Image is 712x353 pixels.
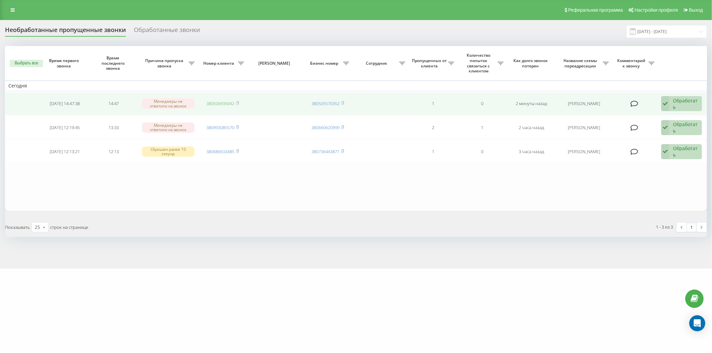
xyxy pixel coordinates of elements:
[89,140,138,163] td: 12:13
[311,148,339,154] a: 380736443871
[311,100,339,106] a: 380505570352
[556,92,612,115] td: [PERSON_NAME]
[206,100,234,106] a: 380506935942
[46,58,84,68] span: Время первого звонка
[89,116,138,139] td: 13:33
[10,60,43,67] button: Выбрать все
[5,224,30,230] span: Показывать
[89,92,138,115] td: 14:47
[656,224,673,230] div: 1 - 3 из 3
[40,116,89,139] td: [DATE] 12:19:45
[673,121,698,134] div: Обработать
[409,140,458,163] td: 1
[507,140,556,163] td: 3 часа назад
[673,97,698,110] div: Обработать
[556,140,612,163] td: [PERSON_NAME]
[458,116,507,139] td: 1
[311,124,339,130] a: 380660620999
[206,148,234,154] a: 380686633485
[687,223,697,232] a: 1
[206,124,234,130] a: 380993085570
[689,7,703,13] span: Выход
[142,122,195,132] div: Менеджеры не ответили на звонок
[458,140,507,163] td: 0
[142,98,195,108] div: Менеджеры не ответили на звонок
[356,61,399,66] span: Сотрудник
[5,26,126,37] div: Необработанные пропущенные звонки
[616,58,649,68] span: Комментарий к звонку
[142,58,189,68] span: Причина пропуска звонка
[507,116,556,139] td: 2 часа назад
[507,92,556,115] td: 2 минуты назад
[307,61,343,66] span: Бизнес номер
[95,55,133,71] span: Время последнего звонка
[559,58,603,68] span: Название схемы переадресации
[40,140,89,163] td: [DATE] 12:13:21
[673,145,698,158] div: Обработать
[635,7,678,13] span: Настройки профиля
[409,116,458,139] td: 2
[134,26,200,37] div: Обработанные звонки
[409,92,458,115] td: 1
[458,92,507,115] td: 0
[35,224,40,231] div: 25
[512,58,550,68] span: Как долго звонок потерян
[40,92,89,115] td: [DATE] 14:47:38
[50,224,88,230] span: строк на странице
[201,61,238,66] span: Номер клиента
[461,53,497,73] span: Количество попыток связаться с клиентом
[253,61,297,66] span: [PERSON_NAME]
[689,315,705,331] div: Open Intercom Messenger
[568,7,623,13] span: Реферальная программа
[412,58,448,68] span: Пропущенных от клиента
[556,116,612,139] td: [PERSON_NAME]
[142,146,195,156] div: Сброшен ранее 10 секунд
[5,81,707,91] td: Сегодня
